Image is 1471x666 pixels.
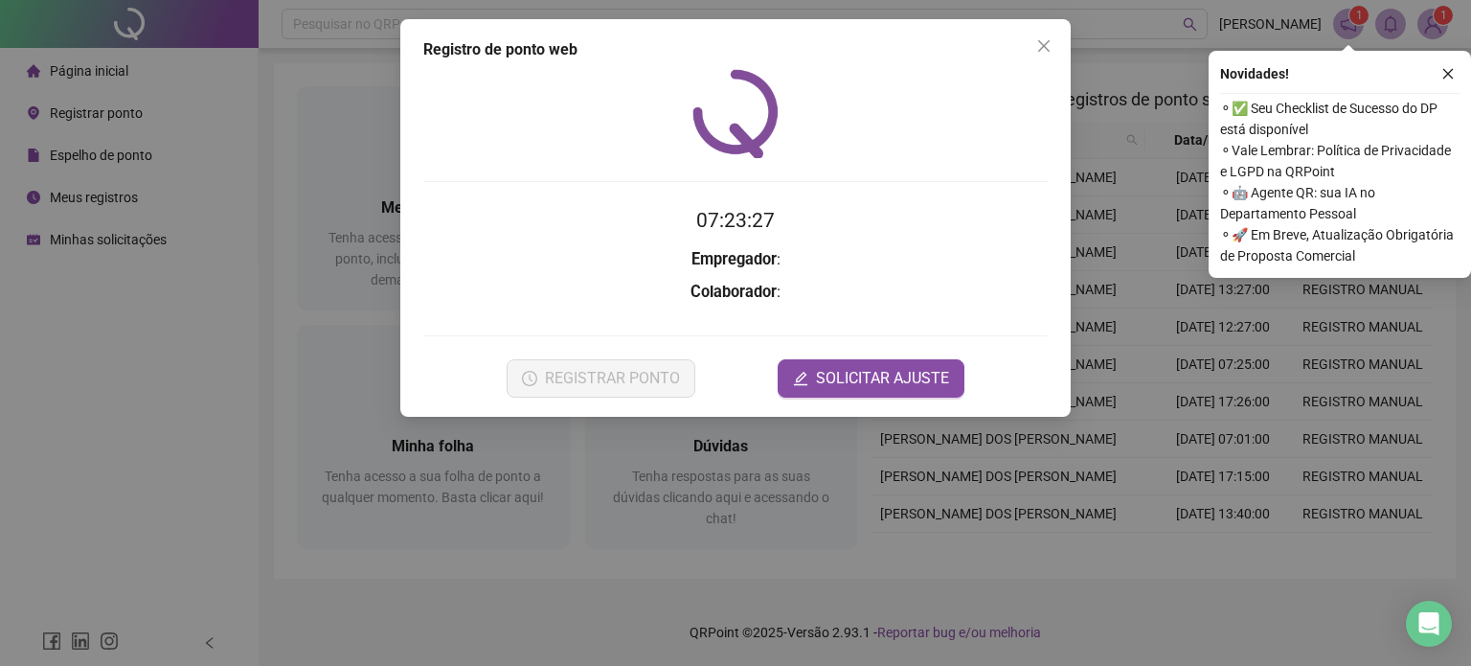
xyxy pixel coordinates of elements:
[690,283,777,301] strong: Colaborador
[423,38,1048,61] div: Registro de ponto web
[423,280,1048,305] h3: :
[1220,182,1460,224] span: ⚬ 🤖 Agente QR: sua IA no Departamento Pessoal
[1220,63,1289,84] span: Novidades !
[507,359,695,398] button: REGISTRAR PONTO
[1220,224,1460,266] span: ⚬ 🚀 Em Breve, Atualização Obrigatória de Proposta Comercial
[1036,38,1052,54] span: close
[696,209,775,232] time: 07:23:27
[778,359,964,398] button: editSOLICITAR AJUSTE
[423,247,1048,272] h3: :
[1441,67,1455,80] span: close
[1220,98,1460,140] span: ⚬ ✅ Seu Checklist de Sucesso do DP está disponível
[1220,140,1460,182] span: ⚬ Vale Lembrar: Política de Privacidade e LGPD na QRPoint
[692,69,779,158] img: QRPoint
[1029,31,1059,61] button: Close
[1406,601,1452,647] div: Open Intercom Messenger
[816,367,949,390] span: SOLICITAR AJUSTE
[691,250,777,268] strong: Empregador
[793,371,808,386] span: edit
